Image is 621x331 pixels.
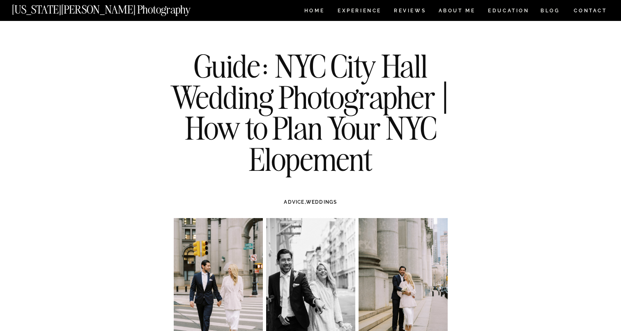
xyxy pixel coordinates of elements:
h3: , [191,198,430,206]
a: BLOG [540,8,560,15]
a: EDUCATION [487,8,530,15]
a: WEDDINGS [306,199,337,205]
a: [US_STATE][PERSON_NAME] Photography [12,4,218,11]
a: REVIEWS [394,8,425,15]
a: Experience [338,8,381,15]
a: ABOUT ME [438,8,476,15]
h1: Guide: NYC City Hall Wedding Photographer | How to Plan Your NYC Elopement [161,51,460,175]
a: ADVICE [284,199,304,205]
a: HOME [303,8,326,15]
a: CONTACT [573,6,607,15]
